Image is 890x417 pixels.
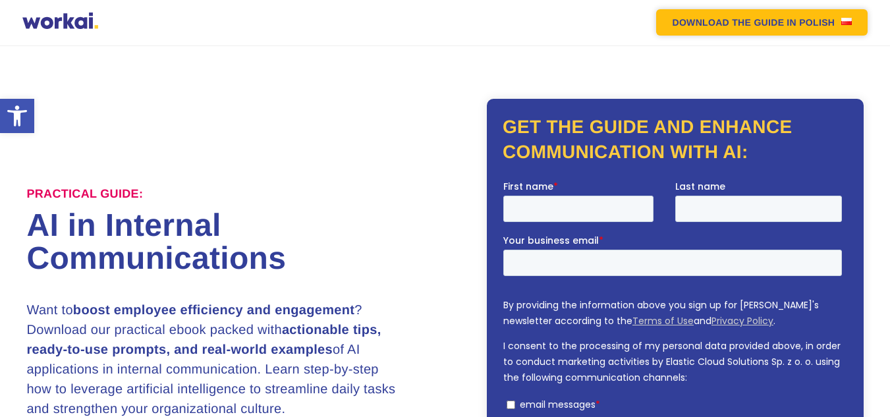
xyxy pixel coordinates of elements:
[73,303,354,318] strong: boost employee efficiency and engagement
[503,115,848,165] h2: Get the guide and enhance communication with AI:
[656,9,868,36] a: DOWNLOAD THE GUIDEIN POLISHUS flag
[672,18,784,27] em: DOWNLOAD THE GUIDE
[26,209,445,275] h1: AI in Internal Communications
[841,18,852,25] img: US flag
[26,187,143,202] label: Practical Guide:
